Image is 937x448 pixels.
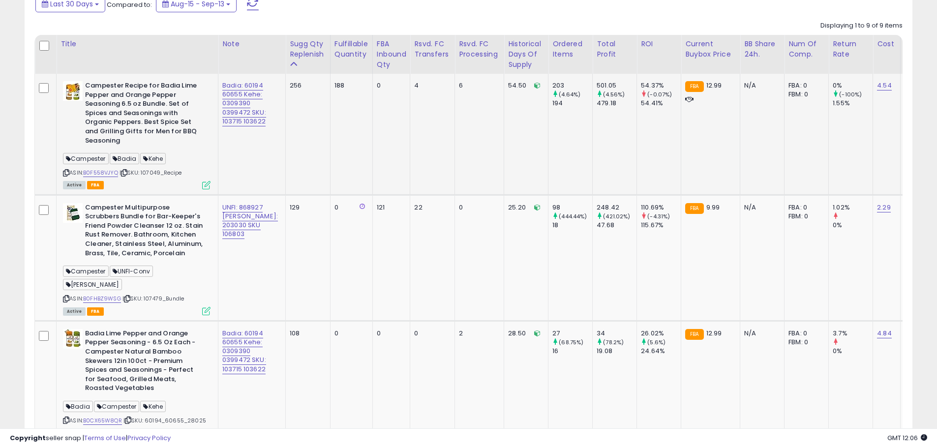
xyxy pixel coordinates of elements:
[597,203,636,212] div: 248.42
[122,295,184,302] span: | SKU: 107479_Bundle
[63,181,86,189] span: All listings currently available for purchase on Amazon
[706,203,720,212] span: 9.99
[641,99,681,108] div: 54.41%
[788,203,821,212] div: FBA: 0
[788,81,821,90] div: FBA: 0
[63,81,211,188] div: ASIN:
[63,153,109,164] span: Campester
[685,39,736,60] div: Current Buybox Price
[414,81,447,90] div: 4
[877,203,891,212] a: 2.29
[641,203,681,212] div: 110.69%
[222,81,266,126] a: Badia: 60194 60655 Kehe: 0309390 0399472 SKU: 103715 103622
[290,81,323,90] div: 256
[123,417,206,424] span: | SKU: 60194_60655_28025
[377,329,403,338] div: 0
[788,90,821,99] div: FBM: 0
[788,329,821,338] div: FBA: 0
[552,329,592,338] div: 27
[833,81,873,90] div: 0%
[647,338,665,346] small: (5.6%)
[84,433,126,443] a: Terms of Use
[140,401,166,412] span: Kehe
[788,338,821,347] div: FBM: 0
[334,81,365,90] div: 188
[459,39,500,60] div: Rsvd. FC Processing
[286,35,331,74] th: Please note that this number is a calculation based on your required days of coverage and your ve...
[877,81,892,90] a: 4.54
[597,39,633,60] div: Total Profit
[83,169,118,177] a: B0F558VJYQ
[641,221,681,230] div: 115.67%
[641,347,681,356] div: 24.64%
[597,99,636,108] div: 479.18
[85,329,205,395] b: Badia Lime Pepper and Orange Pepper Seasoning - 6.5 Oz Each - Campester Natural Bamboo Skewers 12...
[552,221,592,230] div: 18
[833,347,873,356] div: 0%
[63,307,86,316] span: All listings currently available for purchase on Amazon
[833,39,869,60] div: Return Rate
[459,81,496,90] div: 6
[641,81,681,90] div: 54.37%
[83,417,122,425] a: B0CX65W8QR
[552,81,592,90] div: 203
[839,90,862,98] small: (-100%)
[508,39,544,70] div: Historical Days Of Supply
[85,203,205,260] b: Campester Multipurpose Scrubbers Bundle for Bar-Keeper's Friend Powder Cleanser 12 oz. Stain Rust...
[788,212,821,221] div: FBM: 0
[820,21,903,30] div: Displaying 1 to 9 of 9 items
[685,203,703,214] small: FBA
[877,39,896,49] div: Cost
[788,39,824,60] div: Num of Comp.
[63,266,109,277] span: Campester
[120,169,181,177] span: | SKU: 107049_Recipe
[744,203,777,212] div: N/A
[559,90,580,98] small: (4.64%)
[833,329,873,338] div: 3.7%
[63,401,93,412] span: Badia
[290,329,323,338] div: 108
[377,81,403,90] div: 0
[641,329,681,338] div: 26.02%
[833,203,873,212] div: 1.02%
[110,153,140,164] span: Badia
[63,81,83,101] img: 51HB3iGyk3L._SL40_.jpg
[140,153,166,164] span: Kehe
[508,329,541,338] div: 28.50
[334,39,368,60] div: Fulfillable Quantity
[222,203,278,239] a: UNFI: 868927 [PERSON_NAME]: 203030 SKU 106803
[10,434,171,443] div: seller snap | |
[833,221,873,230] div: 0%
[334,203,365,212] div: 0
[63,203,83,223] img: 41bz5fERBzL._SL40_.jpg
[63,279,122,290] span: [PERSON_NAME]
[60,39,214,49] div: Title
[552,347,592,356] div: 16
[127,433,171,443] a: Privacy Policy
[744,39,780,60] div: BB Share 24h.
[414,203,447,212] div: 22
[744,329,777,338] div: N/A
[685,329,703,340] small: FBA
[290,39,326,60] div: Sugg Qty Replenish
[63,203,211,314] div: ASIN:
[744,81,777,90] div: N/A
[222,329,266,374] a: Badia: 60194 60655 Kehe: 0309390 0399472 SKU: 103715 103622
[706,81,722,90] span: 12.99
[603,90,625,98] small: (4.56%)
[459,203,496,212] div: 0
[10,433,46,443] strong: Copyright
[414,329,447,338] div: 0
[833,99,873,108] div: 1.55%
[222,39,281,49] div: Note
[603,212,630,220] small: (421.02%)
[508,81,541,90] div: 54.50
[597,221,636,230] div: 47.68
[87,307,104,316] span: FBA
[110,266,153,277] span: UNFI-Conv
[552,203,592,212] div: 98
[63,329,83,349] img: 51-Rv4G9dcL._SL40_.jpg
[290,203,323,212] div: 129
[597,347,636,356] div: 19.08
[685,81,703,92] small: FBA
